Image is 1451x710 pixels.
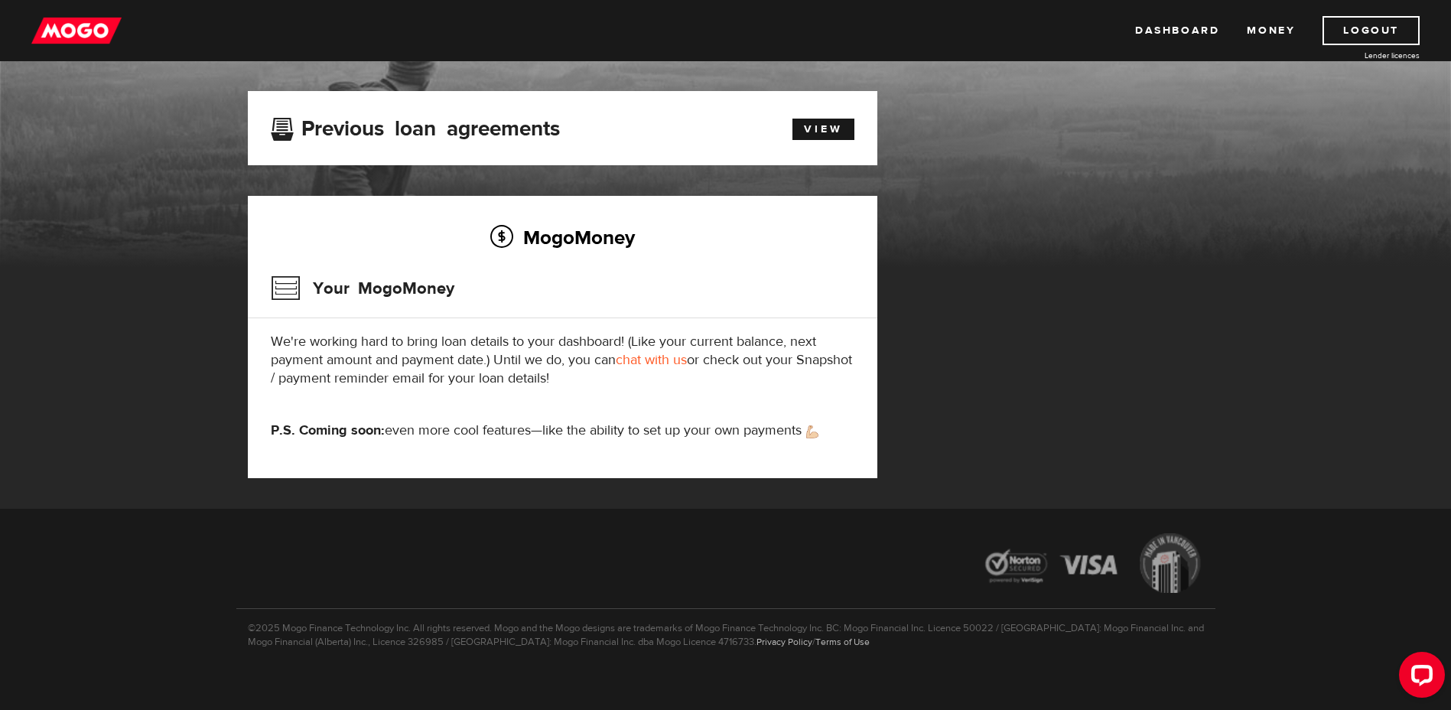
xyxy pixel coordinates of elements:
a: Lender licences [1305,50,1420,61]
p: ©2025 Mogo Finance Technology Inc. All rights reserved. Mogo and the Mogo designs are trademarks ... [236,608,1215,649]
p: We're working hard to bring loan details to your dashboard! (Like your current balance, next paym... [271,333,854,388]
strong: P.S. Coming soon: [271,422,385,439]
a: View [792,119,854,140]
h3: Previous loan agreements [271,116,560,136]
h3: Your MogoMoney [271,269,454,308]
a: Logout [1322,16,1420,45]
a: Privacy Policy [756,636,812,648]
h2: MogoMoney [271,221,854,253]
a: Terms of Use [815,636,870,648]
a: chat with us [616,351,687,369]
img: strong arm emoji [806,425,818,438]
img: legal-icons-92a2ffecb4d32d839781d1b4e4802d7b.png [971,522,1215,608]
p: even more cool features—like the ability to set up your own payments [271,422,854,440]
img: mogo_logo-11ee424be714fa7cbb0f0f49df9e16ec.png [31,16,122,45]
iframe: LiveChat chat widget [1387,646,1451,710]
a: Money [1247,16,1295,45]
a: Dashboard [1135,16,1219,45]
